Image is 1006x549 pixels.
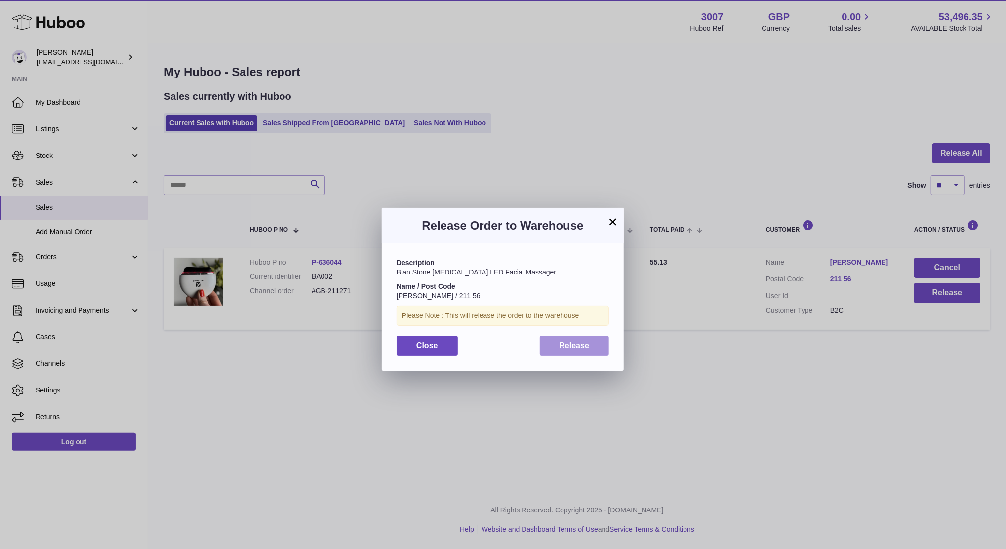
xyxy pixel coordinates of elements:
h3: Release Order to Warehouse [397,218,609,234]
span: [PERSON_NAME] / 211 56 [397,292,481,300]
button: × [607,216,619,228]
span: Release [560,341,590,350]
strong: Description [397,259,435,267]
button: Release [540,336,609,356]
span: Bian Stone [MEDICAL_DATA] LED Facial Massager [397,268,556,276]
button: Close [397,336,458,356]
div: Please Note : This will release the order to the warehouse [397,306,609,326]
span: Close [416,341,438,350]
strong: Name / Post Code [397,282,455,290]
